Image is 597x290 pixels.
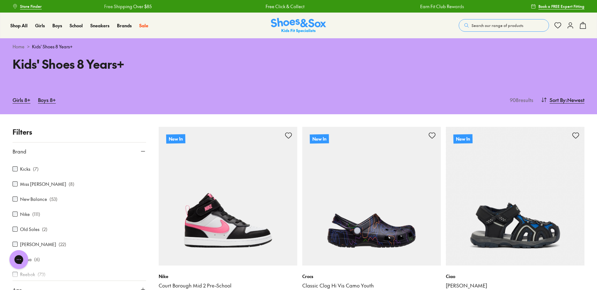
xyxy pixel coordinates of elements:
[531,1,584,12] a: Book a FREE Expert Fitting
[159,282,297,289] a: Court Borough Mid 2 Pre-School
[38,93,56,107] a: Boys 8+
[32,211,40,217] p: ( 111 )
[20,181,66,187] label: Miss [PERSON_NAME]
[446,282,584,289] a: [PERSON_NAME]
[446,127,584,266] a: New In
[103,3,151,10] a: Free Shipping Over $85
[13,142,146,160] button: Brand
[13,148,26,155] span: Brand
[446,273,584,280] p: Ciao
[420,3,463,10] a: Earn Fit Club Rewards
[302,127,441,266] a: New In
[20,211,30,217] label: Nike
[13,127,146,137] p: Filters
[271,18,326,33] img: SNS_Logo_Responsive.svg
[69,181,74,187] p: ( 8 )
[302,273,441,280] p: Crocs
[13,43,24,50] a: Home
[453,134,473,143] p: New In
[59,241,66,248] p: ( 22 )
[566,96,584,104] span: : Newest
[33,166,39,172] p: ( 7 )
[139,22,148,29] a: Sale
[32,43,72,50] span: Kids' Shoes 8 Years+
[70,22,83,29] a: School
[117,22,132,29] a: Brands
[538,3,584,9] span: Book a FREE Expert Fitting
[302,282,441,289] a: Classic Clog Hi Vis Camo Youth
[13,55,291,73] h1: Kids' Shoes 8 Years+
[6,248,31,271] iframe: Gorgias live chat messenger
[541,93,584,107] button: Sort By:Newest
[90,22,109,29] a: Sneakers
[13,93,30,107] a: Girls 8+
[550,96,566,104] span: Sort By
[13,1,42,12] a: Store Finder
[472,23,523,28] span: Search our range of products
[13,43,584,50] div: >
[20,3,42,9] span: Store Finder
[271,18,326,33] a: Shoes & Sox
[42,226,47,233] p: ( 2 )
[310,134,329,143] p: New In
[159,127,297,266] a: New In
[20,226,40,233] label: Old Soles
[20,241,56,248] label: [PERSON_NAME]
[166,134,185,143] p: New In
[10,22,28,29] a: Shop All
[159,273,297,280] p: Nike
[50,196,57,202] p: ( 53 )
[265,3,304,10] a: Free Click & Collect
[459,19,549,32] button: Search our range of products
[35,22,45,29] a: Girls
[507,96,533,104] p: 908 results
[20,196,47,202] label: New Balance
[52,22,62,29] a: Boys
[34,256,40,263] p: ( 6 )
[20,166,30,172] label: Kicks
